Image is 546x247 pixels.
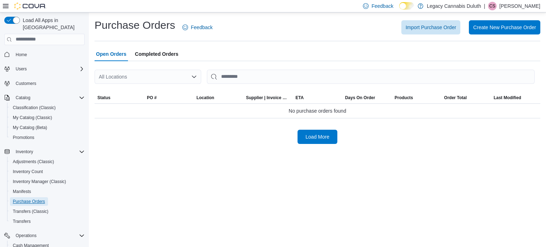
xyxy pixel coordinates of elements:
[10,123,85,132] span: My Catalog (Beta)
[10,177,85,186] span: Inventory Manager (Classic)
[13,209,48,214] span: Transfers (Classic)
[441,92,491,103] button: Order Total
[469,20,540,34] button: Create New Purchase Order
[180,20,215,34] a: Feedback
[488,2,497,10] div: Calvin Stuart
[10,103,85,112] span: Classification (Classic)
[10,157,85,166] span: Adjustments (Classic)
[10,167,46,176] a: Inventory Count
[13,93,85,102] span: Catalog
[10,207,85,216] span: Transfers (Classic)
[13,79,39,88] a: Customers
[489,2,496,10] span: CS
[13,115,52,120] span: My Catalog (Classic)
[191,74,197,80] button: Open list of options
[10,207,51,216] a: Transfers (Classic)
[243,92,293,103] button: Supplier | Invoice Number
[10,133,37,142] a: Promotions
[13,219,31,224] span: Transfers
[135,47,178,61] span: Completed Orders
[13,105,56,111] span: Classification (Classic)
[491,92,540,103] button: Last Modified
[96,47,127,61] span: Open Orders
[10,133,85,142] span: Promotions
[13,79,85,88] span: Customers
[16,95,30,101] span: Catalog
[10,157,57,166] a: Adjustments (Classic)
[7,167,87,177] button: Inventory Count
[13,147,85,156] span: Inventory
[7,113,87,123] button: My Catalog (Classic)
[293,92,342,103] button: ETA
[7,216,87,226] button: Transfers
[392,92,441,103] button: Products
[371,2,393,10] span: Feedback
[13,50,85,59] span: Home
[13,135,34,140] span: Promotions
[16,233,37,238] span: Operations
[13,65,30,73] button: Users
[13,125,47,130] span: My Catalog (Beta)
[144,92,193,103] button: PO #
[345,95,375,101] span: Days On Order
[95,92,144,103] button: Status
[306,133,330,140] span: Load More
[473,24,536,31] span: Create New Purchase Order
[13,159,54,165] span: Adjustments (Classic)
[95,18,175,32] h1: Purchase Orders
[298,130,337,144] button: Load More
[13,189,31,194] span: Manifests
[147,95,156,101] span: PO #
[1,64,87,74] button: Users
[10,123,50,132] a: My Catalog (Beta)
[406,24,456,31] span: Import Purchase Order
[427,2,481,10] p: Legacy Cannabis Duluth
[13,147,36,156] button: Inventory
[10,217,85,226] span: Transfers
[207,70,535,84] input: This is a search bar. After typing your query, hit enter to filter the results lower in the page.
[342,92,392,103] button: Days On Order
[1,147,87,157] button: Inventory
[13,199,45,204] span: Purchase Orders
[13,65,85,73] span: Users
[484,2,485,10] p: |
[16,81,36,86] span: Customers
[246,95,290,101] span: Supplier | Invoice Number
[10,113,85,122] span: My Catalog (Classic)
[289,107,346,115] span: No purchase orders found
[295,95,304,101] span: ETA
[7,103,87,113] button: Classification (Classic)
[1,49,87,60] button: Home
[10,187,34,196] a: Manifests
[13,50,30,59] a: Home
[7,187,87,197] button: Manifests
[13,179,66,184] span: Inventory Manager (Classic)
[10,197,48,206] a: Purchase Orders
[7,157,87,167] button: Adjustments (Classic)
[10,103,59,112] a: Classification (Classic)
[7,123,87,133] button: My Catalog (Beta)
[16,149,33,155] span: Inventory
[13,93,33,102] button: Catalog
[16,66,27,72] span: Users
[10,217,33,226] a: Transfers
[191,24,213,31] span: Feedback
[1,93,87,103] button: Catalog
[194,92,243,103] button: Location
[494,95,521,101] span: Last Modified
[13,231,39,240] button: Operations
[7,206,87,216] button: Transfers (Classic)
[10,197,85,206] span: Purchase Orders
[197,95,214,101] div: Location
[14,2,46,10] img: Cova
[444,95,467,101] span: Order Total
[401,20,460,34] button: Import Purchase Order
[10,113,55,122] a: My Catalog (Classic)
[7,133,87,143] button: Promotions
[13,231,85,240] span: Operations
[13,169,43,174] span: Inventory Count
[20,17,85,31] span: Load All Apps in [GEOGRAPHIC_DATA]
[16,52,27,58] span: Home
[97,95,111,101] span: Status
